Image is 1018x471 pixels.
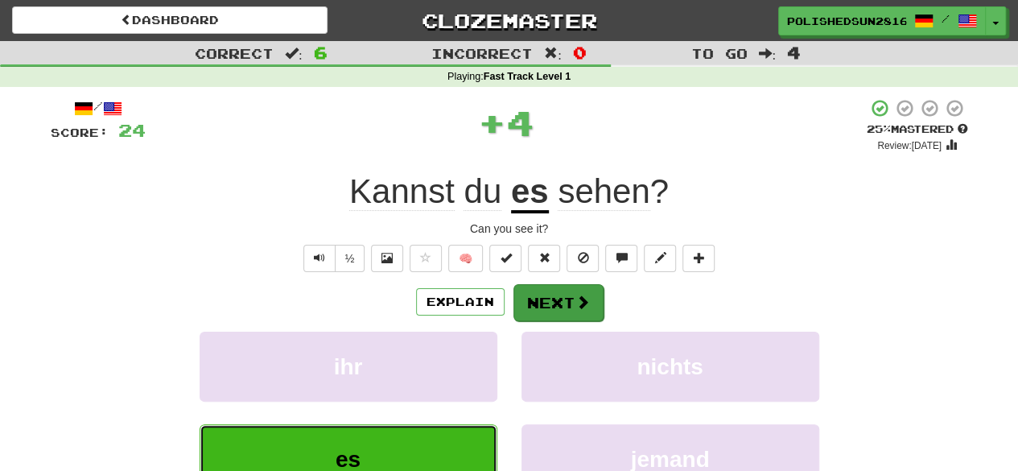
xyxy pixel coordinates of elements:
[51,126,109,139] span: Score:
[484,71,571,82] strong: Fast Track Level 1
[416,288,505,316] button: Explain
[637,354,703,379] span: nichts
[787,14,906,28] span: PolishedSun2816
[567,245,599,272] button: Ignore sentence (alt+i)
[410,245,442,272] button: Favorite sentence (alt+f)
[335,245,365,272] button: ½
[605,245,637,272] button: Discuss sentence (alt+u)
[513,284,604,321] button: Next
[778,6,986,35] a: PolishedSun2816 /
[528,245,560,272] button: Reset to 0% Mastered (alt+r)
[431,45,533,61] span: Incorrect
[549,172,669,211] span: ?
[352,6,667,35] a: Clozemaster
[644,245,676,272] button: Edit sentence (alt+d)
[489,245,521,272] button: Set this sentence to 100% Mastered (alt+m)
[371,245,403,272] button: Show image (alt+x)
[942,13,950,24] span: /
[544,47,562,60] span: :
[285,47,303,60] span: :
[573,43,587,62] span: 0
[867,122,968,137] div: Mastered
[521,332,819,402] button: nichts
[877,140,942,151] small: Review: [DATE]
[349,172,455,211] span: Kannst
[195,45,274,61] span: Correct
[558,172,649,211] span: sehen
[682,245,715,272] button: Add to collection (alt+a)
[51,221,968,237] div: Can you see it?
[478,98,506,147] span: +
[200,332,497,402] button: ihr
[511,172,549,213] u: es
[314,43,328,62] span: 6
[690,45,747,61] span: To go
[12,6,328,34] a: Dashboard
[448,245,483,272] button: 🧠
[787,43,801,62] span: 4
[118,120,146,140] span: 24
[506,102,534,143] span: 4
[758,47,776,60] span: :
[464,172,501,211] span: du
[334,354,363,379] span: ihr
[867,122,891,135] span: 25 %
[51,98,146,118] div: /
[300,245,365,272] div: Text-to-speech controls
[303,245,336,272] button: Play sentence audio (ctl+space)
